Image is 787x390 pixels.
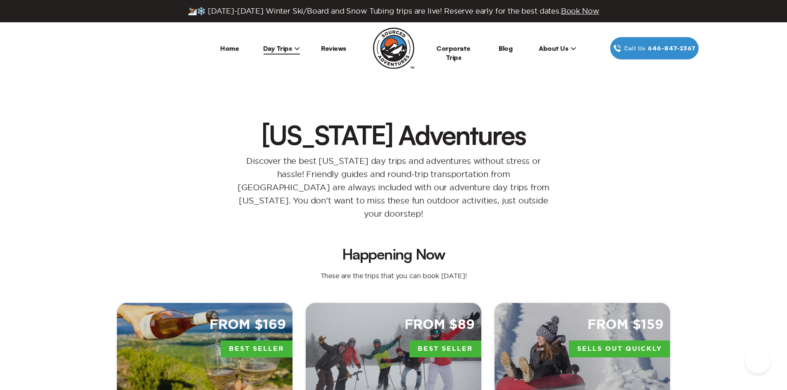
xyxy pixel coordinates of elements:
[561,7,599,15] span: Book Now
[91,121,696,148] h1: [US_STATE] Adventures
[188,7,599,16] span: ⛷️❄️ [DATE]-[DATE] Winter Ski/Board and Snow Tubing trips are live! Reserve early for the best da...
[539,44,576,52] span: About Us
[610,37,699,59] a: Call Us646‍-847‍-2367
[569,340,670,358] span: Sells Out Quickly
[436,44,471,61] a: Corporate Trips
[621,44,648,53] span: Call Us
[312,272,475,280] p: These are the trips that you can book [DATE]!
[221,340,292,358] span: Best Seller
[209,316,286,334] span: From $169
[648,44,695,53] span: 646‍-847‍-2367
[409,340,481,358] span: Best Seller
[404,316,475,334] span: From $89
[373,28,414,69] img: Sourced Adventures company logo
[228,154,559,220] p: Discover the best [US_STATE] day trips and adventures without stress or hassle! Friendly guides a...
[263,44,300,52] span: Day Trips
[321,44,346,52] a: Reviews
[220,44,239,52] a: Home
[746,349,770,373] iframe: Help Scout Beacon - Open
[587,316,663,334] span: From $159
[499,44,512,52] a: Blog
[104,247,683,262] h2: Happening Now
